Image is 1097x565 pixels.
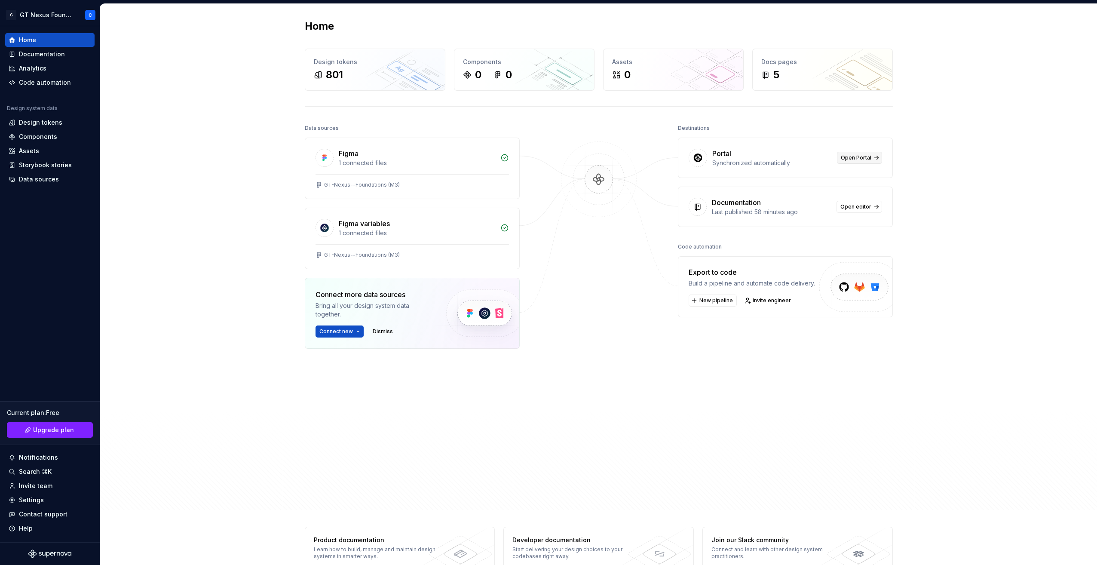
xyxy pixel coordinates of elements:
a: Upgrade plan [7,422,93,438]
div: Docs pages [761,58,884,66]
div: Settings [19,496,44,504]
a: Open Portal [837,152,882,164]
div: Join our Slack community [711,536,837,544]
div: GT-Nexus--Foundations (M3) [324,252,400,258]
div: Assets [612,58,735,66]
button: Dismiss [369,325,397,338]
div: Documentation [712,197,761,208]
div: Bring all your design system data together. [316,301,432,319]
a: Data sources [5,172,95,186]
span: Upgrade plan [33,426,74,434]
a: Code automation [5,76,95,89]
div: Portal [712,148,731,159]
div: 0 [475,68,481,82]
div: Help [19,524,33,533]
button: Notifications [5,451,95,464]
div: Notifications [19,453,58,462]
a: Home [5,33,95,47]
a: Components00 [454,49,594,91]
a: Figma variables1 connected filesGT-Nexus--Foundations (M3) [305,208,520,269]
div: Figma variables [339,218,390,229]
span: New pipeline [699,297,733,304]
a: Settings [5,493,95,507]
div: Product documentation [314,536,439,544]
div: Code automation [19,78,71,87]
div: Synchronized automatically [712,159,832,167]
a: Documentation [5,47,95,61]
div: Start delivering your design choices to your codebases right away. [512,546,637,560]
div: Documentation [19,50,65,58]
div: Build a pipeline and automate code delivery. [689,279,815,288]
div: Design system data [7,105,58,112]
div: 0 [624,68,631,82]
div: GT Nexus Foundations [20,11,75,19]
div: C [89,12,92,18]
a: Docs pages5 [752,49,893,91]
span: Open Portal [841,154,871,161]
div: Code automation [678,241,722,253]
a: Assets [5,144,95,158]
h2: Home [305,19,334,33]
a: Open editor [837,201,882,213]
a: Figma1 connected filesGT-Nexus--Foundations (M3) [305,138,520,199]
a: Analytics [5,61,95,75]
div: Export to code [689,267,815,277]
button: Connect new [316,325,364,338]
div: Assets [19,147,39,155]
div: 0 [506,68,512,82]
div: 801 [326,68,343,82]
div: Current plan : Free [7,408,93,417]
span: Invite engineer [753,297,791,304]
a: Design tokens [5,116,95,129]
div: Learn how to build, manage and maintain design systems in smarter ways. [314,546,439,560]
a: Invite engineer [742,295,795,307]
svg: Supernova Logo [28,550,71,558]
div: Components [463,58,585,66]
button: New pipeline [689,295,737,307]
div: Contact support [19,510,67,519]
div: Figma [339,148,359,159]
div: Design tokens [19,118,62,127]
button: Contact support [5,507,95,521]
div: 1 connected files [339,229,495,237]
div: Home [19,36,36,44]
div: Invite team [19,482,52,490]
button: GGT Nexus FoundationsC [2,6,98,24]
div: 5 [773,68,779,82]
div: 1 connected files [339,159,495,167]
div: Connect more data sources [316,289,432,300]
div: Data sources [305,122,339,134]
div: GT-Nexus--Foundations (M3) [324,181,400,188]
div: G [6,10,16,20]
div: Analytics [19,64,46,73]
a: Invite team [5,479,95,493]
div: Storybook stories [19,161,72,169]
span: Open editor [840,203,871,210]
div: Connect and learn with other design system practitioners. [711,546,837,560]
div: Data sources [19,175,59,184]
button: Search ⌘K [5,465,95,479]
a: Components [5,130,95,144]
span: Dismiss [373,328,393,335]
a: Design tokens801 [305,49,445,91]
a: Storybook stories [5,158,95,172]
button: Help [5,522,95,535]
div: Search ⌘K [19,467,52,476]
span: Connect new [319,328,353,335]
div: Components [19,132,57,141]
div: Developer documentation [512,536,637,544]
a: Assets0 [603,49,744,91]
div: Last published 58 minutes ago [712,208,831,216]
div: Design tokens [314,58,436,66]
div: Destinations [678,122,710,134]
